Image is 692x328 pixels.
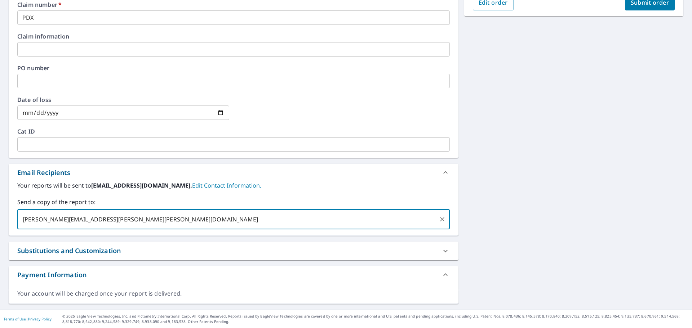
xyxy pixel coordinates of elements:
label: Claim number [17,2,450,8]
label: Claim information [17,33,450,39]
label: Date of loss [17,97,229,103]
div: Payment Information [9,266,458,283]
label: Send a copy of the report to: [17,198,450,206]
div: Payment Information [17,270,86,280]
div: Email Recipients [17,168,70,178]
p: | [4,317,52,321]
div: Substitutions and Customization [9,242,458,260]
label: Your reports will be sent to [17,181,450,190]
div: Substitutions and Customization [17,246,121,256]
label: PO number [17,65,450,71]
div: Email Recipients [9,164,458,181]
p: © 2025 Eagle View Technologies, Inc. and Pictometry International Corp. All Rights Reserved. Repo... [62,314,688,324]
a: EditContactInfo [192,181,261,189]
label: Cat ID [17,129,450,134]
button: Clear [437,214,447,224]
a: Privacy Policy [28,316,52,322]
a: Terms of Use [4,316,26,322]
b: [EMAIL_ADDRESS][DOMAIN_NAME]. [91,181,192,189]
div: Your account will be charged once your report is delivered. [17,289,450,298]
